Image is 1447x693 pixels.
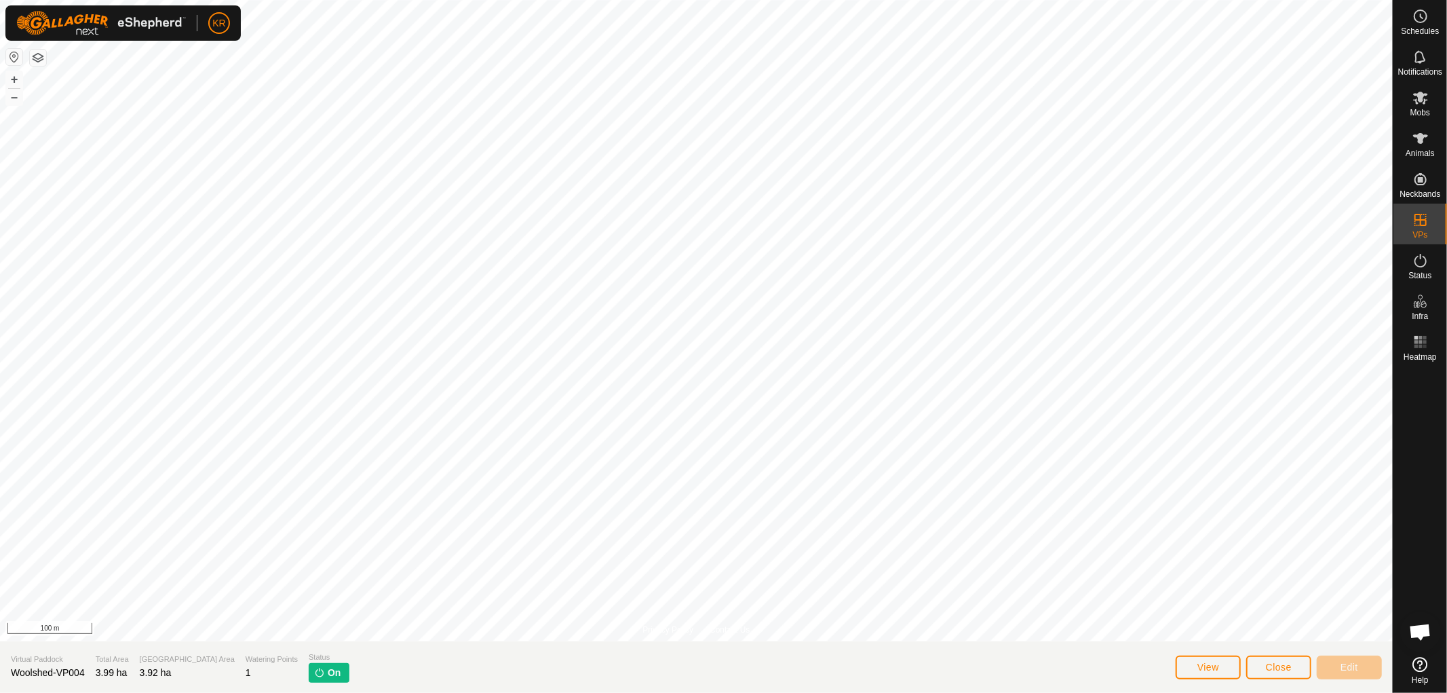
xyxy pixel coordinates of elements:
span: Total Area [96,654,129,665]
span: On [328,666,341,680]
span: [GEOGRAPHIC_DATA] Area [140,654,235,665]
span: Infra [1412,312,1428,320]
span: VPs [1412,231,1427,239]
span: Virtual Paddock [11,654,85,665]
span: View [1197,662,1219,673]
img: Gallagher Logo [16,11,186,35]
span: 3.99 ha [96,667,128,678]
span: Edit [1340,662,1358,673]
span: Status [309,652,349,663]
span: 3.92 ha [140,667,172,678]
button: Edit [1317,656,1382,679]
button: View [1176,656,1241,679]
span: Notifications [1398,68,1442,76]
span: Heatmap [1404,353,1437,361]
button: Reset Map [6,49,22,65]
span: Animals [1406,149,1435,157]
span: Neckbands [1400,190,1440,198]
a: Contact Us [710,624,750,636]
a: Help [1393,652,1447,690]
div: Open chat [1400,612,1441,652]
span: Watering Points [246,654,298,665]
a: Privacy Policy [642,624,693,636]
span: Schedules [1401,27,1439,35]
span: KR [212,16,225,31]
button: + [6,71,22,88]
img: turn-on [314,667,325,678]
span: Mobs [1410,109,1430,117]
button: Map Layers [30,50,46,66]
button: Close [1246,656,1311,679]
span: Close [1266,662,1292,673]
span: Woolshed-VP004 [11,667,85,678]
button: – [6,89,22,105]
span: Status [1408,271,1431,280]
span: Help [1412,676,1429,684]
span: 1 [246,667,251,678]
